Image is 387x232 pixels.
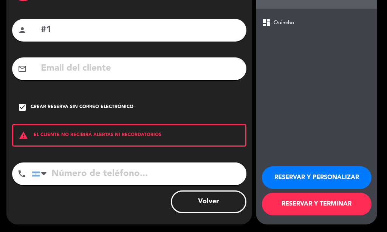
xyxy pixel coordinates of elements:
[12,124,246,147] div: EL CLIENTE NO RECIBIRÁ ALERTAS NI RECORDATORIOS
[18,64,27,73] i: mail_outline
[31,104,133,111] div: Crear reserva sin correo electrónico
[40,61,241,76] input: Email del cliente
[18,103,27,112] i: check_box
[13,131,34,140] i: warning
[262,193,372,215] button: RESERVAR Y TERMINAR
[17,169,26,178] i: phone
[274,19,294,27] span: Quincho
[262,166,372,189] button: RESERVAR Y PERSONALIZAR
[18,26,27,35] i: person
[40,22,241,38] input: Nombre del cliente
[262,18,271,27] span: dashboard
[171,190,246,213] button: Volver
[32,162,246,185] input: Número de teléfono...
[32,163,50,185] div: Argentina: +54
